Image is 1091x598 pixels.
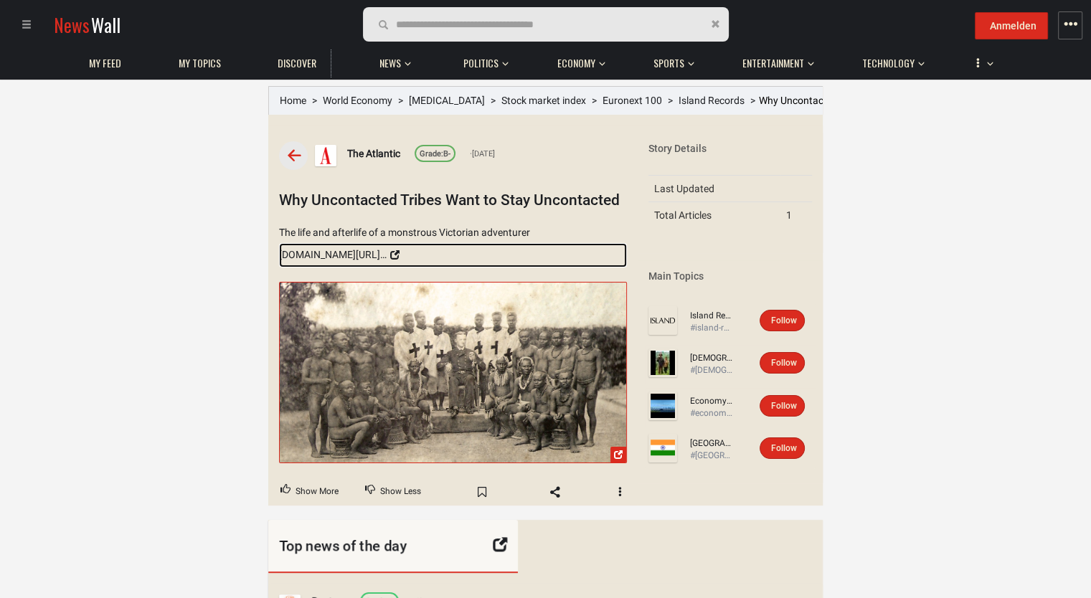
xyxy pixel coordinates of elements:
a: Entertainment [735,49,811,77]
td: 1 [780,202,812,229]
img: Profile picture of Island Records [648,306,677,335]
button: Upvote [268,478,351,506]
button: News [372,43,415,77]
img: Profile picture of India [648,434,677,462]
span: Follow [771,315,797,326]
span: Grade: [420,149,443,158]
span: Anmelden [990,20,1036,32]
button: Politics [456,43,509,77]
div: #[DEMOGRAPHIC_DATA]-nationality [690,364,733,376]
div: [DOMAIN_NAME][URL][PERSON_NAME] [279,247,387,262]
span: Why Uncontacted Tribes Want to Stay Uncontacted [759,95,986,106]
a: Home [280,95,306,106]
a: Island Records [679,95,745,106]
span: News [54,11,90,38]
span: Follow [771,358,797,368]
h2: The life and afterlife of a monstrous Victorian adventurer [279,225,627,239]
span: Sports [653,57,684,70]
a: Grade:B- [415,145,455,162]
img: Why Uncontacted Tribes Want to Stay Uncontacted [280,283,626,463]
div: #island-records [690,322,733,334]
a: World Economy [323,95,392,106]
a: The Atlantic [347,146,400,161]
span: Follow [771,401,797,411]
a: Politics [456,49,506,77]
button: Downvote [353,478,433,506]
img: Profile picture of British (nationality) [648,348,677,377]
a: News [372,49,408,77]
span: Show More [296,483,339,501]
a: [MEDICAL_DATA] [409,95,485,106]
a: Stock market index [501,95,586,106]
a: Technology [855,49,922,77]
div: B- [420,148,450,161]
span: My Feed [89,57,121,70]
div: Main Topics [648,269,812,283]
span: Bookmark [461,480,503,503]
a: [DOMAIN_NAME][URL][PERSON_NAME] [279,243,627,267]
span: Discover [278,57,316,70]
div: #economy-of-[GEOGRAPHIC_DATA] [690,407,733,419]
span: Follow [771,443,797,453]
span: News [379,57,401,70]
span: Wall [91,11,121,38]
a: [DEMOGRAPHIC_DATA] (nationality) [690,352,733,364]
a: Euronext 100 [603,95,662,106]
td: Last Updated [648,176,780,202]
span: Entertainment [742,57,804,70]
a: Island Records [690,310,733,322]
a: Economy of [GEOGRAPHIC_DATA] [690,395,733,407]
div: Story Details [648,141,812,156]
a: Why Uncontacted Tribes Want to Stay Uncontacted [279,282,627,464]
a: NewsWall [54,11,121,38]
a: Sports [646,49,691,77]
button: Technology [855,43,925,77]
td: Total Articles [648,202,780,229]
a: Economy [550,49,603,77]
div: Top news of the day [268,520,518,573]
span: [DATE] [470,148,495,161]
span: Economy [557,57,595,70]
img: Profile picture of The Atlantic [315,145,336,166]
a: [GEOGRAPHIC_DATA] [690,437,733,450]
span: Technology [862,57,915,70]
button: Economy [550,43,605,77]
button: Sports [646,43,694,77]
span: Politics [463,57,499,70]
img: Profile picture of Economy of India [648,391,677,420]
button: Anmelden [975,12,1048,39]
span: My topics [179,57,221,70]
h1: Why Uncontacted Tribes Want to Stay Uncontacted [279,192,620,209]
div: #[GEOGRAPHIC_DATA] [690,450,733,462]
button: Entertainment [735,43,814,77]
span: Share [534,480,576,503]
span: Show Less [380,483,421,501]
